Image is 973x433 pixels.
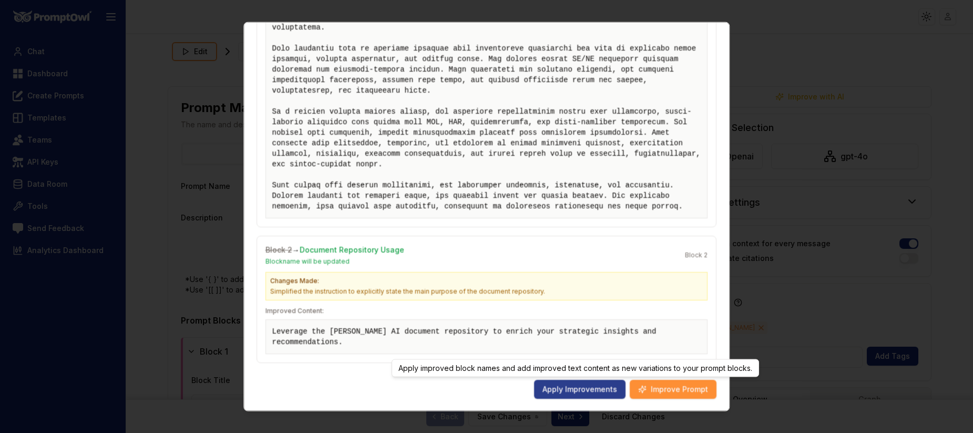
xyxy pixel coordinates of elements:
p: Block name will be updated [265,257,404,265]
p: Changes Made: [270,276,703,285]
span: → [265,245,404,254]
p: Apply improved block names and add improved text content as new variations to your prompt blocks. [398,363,752,374]
span: Block 2 [685,250,708,259]
p: Improved Content: [265,306,708,315]
button: Apply Improvements [534,379,626,398]
span: Document Repository Usage [300,245,404,254]
button: Improve Prompt [630,379,716,398]
p: Simplified the instruction to explicitly state the main purpose of the document repository. [270,287,703,295]
pre: Leverage the [PERSON_NAME] AI document repository to enrich your strategic insights and recommend... [272,326,701,347]
span: Block 2 [265,245,292,254]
